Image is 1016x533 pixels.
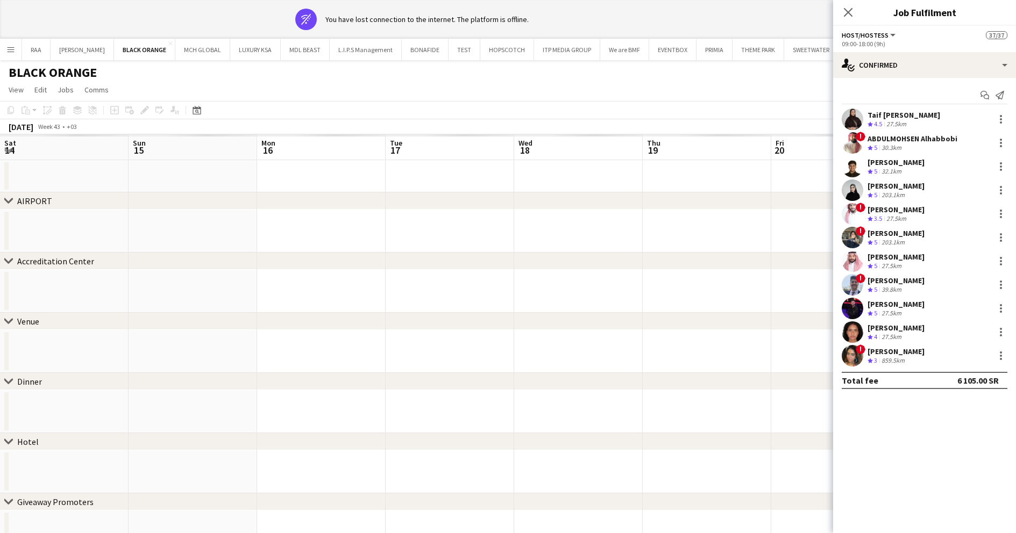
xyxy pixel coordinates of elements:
[480,39,534,60] button: HOPSCOTCH
[17,256,94,266] div: Accreditation Center
[874,285,877,293] span: 5
[879,143,904,153] div: 30.3km
[649,39,697,60] button: EVENTBOX
[325,15,529,24] div: You have lost connection to the internet. The platform is offline.
[986,31,1007,39] span: 37/37
[879,167,904,176] div: 32.1km
[84,85,109,95] span: Comms
[131,144,146,156] span: 15
[9,85,24,95] span: View
[388,144,402,156] span: 17
[879,285,904,294] div: 39.8km
[647,138,660,148] span: Thu
[600,39,649,60] button: We are BMF
[868,347,925,356] div: [PERSON_NAME]
[874,333,877,341] span: 4
[645,144,660,156] span: 19
[856,344,865,354] span: !
[133,138,146,148] span: Sun
[957,375,999,386] div: 6 105.00 SR
[874,262,877,270] span: 5
[230,39,281,60] button: LUXURY KSA
[868,134,957,143] div: ABDULMOHSEN Alhabbobi
[449,39,480,60] button: TEST
[58,85,74,95] span: Jobs
[879,333,904,342] div: 27.5km
[868,228,925,238] div: [PERSON_NAME]
[879,191,907,200] div: 203.1km
[874,167,877,175] span: 5
[868,157,925,167] div: [PERSON_NAME]
[874,356,877,364] span: 3
[402,39,449,60] button: BONAFIDE
[884,214,908,224] div: 27.5km
[3,144,16,156] span: 14
[868,323,925,333] div: [PERSON_NAME]
[879,238,907,247] div: 203.1km
[22,39,51,60] button: RAA
[17,196,52,206] div: AIRPORT
[874,191,877,199] span: 5
[874,143,877,152] span: 5
[842,31,889,39] span: Host/Hostess
[80,83,113,97] a: Comms
[874,214,882,222] span: 3.5
[842,31,897,39] button: Host/Hostess
[4,83,28,97] a: View
[34,85,47,95] span: Edit
[517,144,532,156] span: 18
[842,375,878,386] div: Total fee
[833,5,1016,19] h3: Job Fulfilment
[856,132,865,141] span: !
[879,309,904,318] div: 27.5km
[868,276,925,285] div: [PERSON_NAME]
[884,120,908,129] div: 27.5km
[733,39,784,60] button: THEME PARK
[868,299,925,309] div: [PERSON_NAME]
[856,273,865,283] span: !
[874,120,882,128] span: 4.5
[856,203,865,212] span: !
[17,316,39,327] div: Venue
[697,39,733,60] button: PRIMIA
[35,123,62,131] span: Week 43
[260,144,275,156] span: 16
[776,138,784,148] span: Fri
[175,39,230,60] button: MCH GLOBAL
[833,52,1016,78] div: Confirmed
[67,123,77,131] div: +03
[868,252,925,262] div: [PERSON_NAME]
[874,238,877,246] span: 5
[17,436,39,447] div: Hotel
[842,40,1007,48] div: 09:00-18:00 (9h)
[774,144,784,156] span: 20
[17,496,94,507] div: Giveaway Promoters
[879,356,907,365] div: 859.5km
[9,64,97,81] h1: BLACK ORANGE
[879,262,904,271] div: 27.5km
[30,83,51,97] a: Edit
[518,138,532,148] span: Wed
[856,226,865,236] span: !
[868,110,940,120] div: Taif [PERSON_NAME]
[114,39,175,60] button: BLACK ORANGE
[874,309,877,317] span: 5
[330,39,402,60] button: L.I.P.S Management
[534,39,600,60] button: ITP MEDIA GROUP
[17,376,42,387] div: Dinner
[9,121,33,132] div: [DATE]
[53,83,78,97] a: Jobs
[868,181,925,191] div: [PERSON_NAME]
[868,205,925,214] div: [PERSON_NAME]
[51,39,114,60] button: [PERSON_NAME]
[281,39,330,60] button: MDL BEAST
[390,138,402,148] span: Tue
[4,138,16,148] span: Sat
[784,39,839,60] button: SWEETWATER
[261,138,275,148] span: Mon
